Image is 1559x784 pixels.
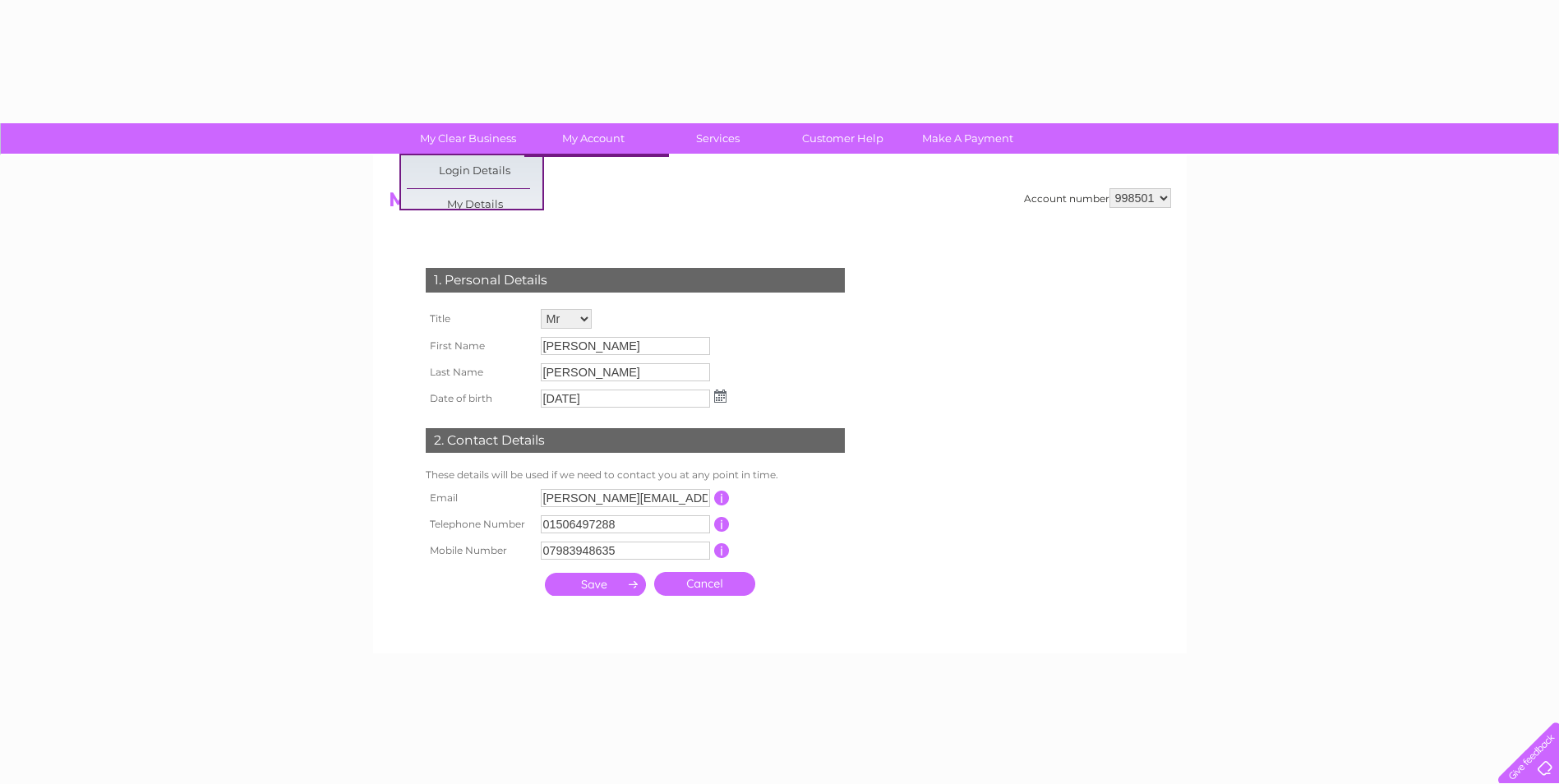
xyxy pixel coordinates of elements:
input: Information [714,517,730,532]
h2: My Details [389,188,1171,219]
a: Services [650,123,786,154]
img: ... [714,390,726,403]
th: Mobile Number [422,537,537,564]
td: These details will be used if we need to contact you at any point in time. [422,465,849,485]
a: Bills and Payments [532,155,667,188]
a: My Account [525,123,661,154]
input: Information [714,491,730,505]
div: Account number [1024,188,1171,208]
th: First Name [422,333,537,359]
div: 2. Contact Details [426,428,845,453]
th: Date of birth [422,385,537,412]
th: Email [422,485,537,511]
th: Title [422,305,537,333]
a: Login Details [407,155,542,188]
input: Information [714,543,730,558]
div: 1. Personal Details [426,268,845,293]
a: My Clear Business [400,123,536,154]
a: My Details [407,189,542,222]
th: Last Name [422,359,537,385]
a: Cancel [654,572,755,596]
th: Telephone Number [422,511,537,537]
input: Submit [545,573,646,596]
a: Make A Payment [900,123,1035,154]
a: Customer Help [775,123,911,154]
